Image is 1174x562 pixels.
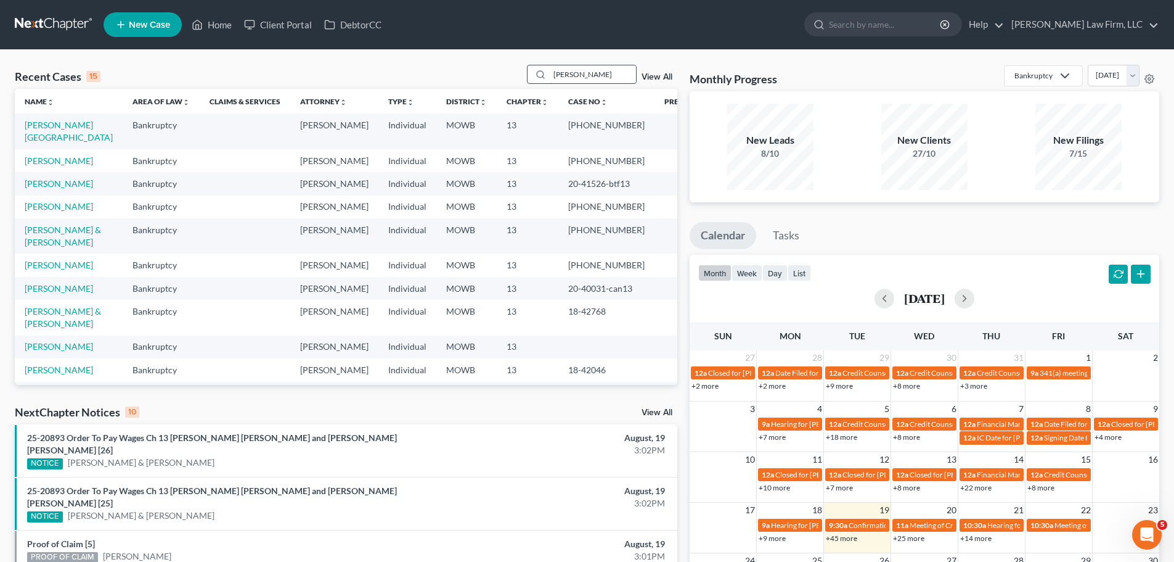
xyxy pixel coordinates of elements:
[123,196,200,218] td: Bankruptcy
[541,99,548,106] i: unfold_more
[910,368,1038,378] span: Credit Counseling for [PERSON_NAME]
[963,470,976,479] span: 12a
[123,277,200,300] td: Bankruptcy
[436,300,497,335] td: MOWB
[1013,503,1025,518] span: 21
[1030,433,1043,442] span: 12a
[690,72,777,86] h3: Monthly Progress
[896,470,908,479] span: 12a
[963,14,1004,36] a: Help
[1035,147,1122,160] div: 7/15
[950,402,958,416] span: 6
[123,149,200,172] td: Bankruptcy
[977,470,1120,479] span: Financial Management for [PERSON_NAME]
[378,358,436,381] td: Individual
[558,358,654,381] td: 18-42046
[826,534,857,543] a: +45 more
[479,99,487,106] i: unfold_more
[290,218,378,254] td: [PERSON_NAME]
[290,382,378,405] td: [PERSON_NAME]
[1027,483,1054,492] a: +8 more
[1044,433,1154,442] span: Signing Date for [PERSON_NAME]
[123,254,200,276] td: Bankruptcy
[568,97,608,106] a: Case Nounfold_more
[811,452,823,467] span: 11
[893,534,924,543] a: +25 more
[1147,452,1159,467] span: 16
[1157,520,1167,530] span: 5
[945,452,958,467] span: 13
[15,69,100,84] div: Recent Cases
[460,485,665,497] div: August, 19
[497,358,558,381] td: 13
[550,65,636,83] input: Search by name...
[436,218,497,254] td: MOWB
[1152,350,1159,365] span: 2
[497,196,558,218] td: 13
[904,292,945,305] h2: [DATE]
[129,20,170,30] span: New Case
[762,470,774,479] span: 12a
[558,218,654,254] td: [PHONE_NUMBER]
[826,432,857,442] a: +18 more
[883,402,891,416] span: 5
[123,382,200,405] td: Bankruptcy
[290,254,378,276] td: [PERSON_NAME]
[691,381,719,391] a: +2 more
[600,99,608,106] i: unfold_more
[960,483,992,492] a: +22 more
[945,503,958,518] span: 20
[185,14,238,36] a: Home
[960,534,992,543] a: +14 more
[1080,452,1092,467] span: 15
[775,470,868,479] span: Closed for [PERSON_NAME]
[829,521,847,530] span: 9:30a
[25,341,93,352] a: [PERSON_NAME]
[1132,520,1162,550] iframe: Intercom live chat
[727,133,813,147] div: New Leads
[497,382,558,405] td: 13
[762,521,770,530] span: 9a
[759,534,786,543] a: +9 more
[977,433,1071,442] span: IC Date for [PERSON_NAME]
[507,97,548,106] a: Chapterunfold_more
[388,97,414,106] a: Typeunfold_more
[896,521,908,530] span: 11a
[811,350,823,365] span: 28
[762,368,774,378] span: 12a
[436,277,497,300] td: MOWB
[1030,419,1043,429] span: 12a
[497,114,558,149] td: 13
[436,336,497,358] td: MOWB
[829,368,841,378] span: 12a
[25,97,54,106] a: Nameunfold_more
[881,147,968,160] div: 27/10
[25,365,93,375] a: [PERSON_NAME]
[1044,470,1172,479] span: Credit Counseling for [PERSON_NAME]
[497,172,558,195] td: 13
[1040,368,1159,378] span: 341(a) meeting for [PERSON_NAME]
[238,14,318,36] a: Client Portal
[695,368,707,378] span: 12a
[558,382,654,405] td: [PHONE_NUMBER]
[25,260,93,270] a: [PERSON_NAME]
[460,497,665,510] div: 3:02PM
[436,358,497,381] td: MOWB
[290,300,378,335] td: [PERSON_NAME]
[811,503,823,518] span: 18
[982,331,1000,341] span: Thu
[318,14,388,36] a: DebtorCC
[878,452,891,467] span: 12
[977,368,1105,378] span: Credit Counseling for [PERSON_NAME]
[27,539,95,549] a: Proof of Claim [5]
[436,196,497,218] td: MOWB
[125,407,139,418] div: 10
[436,172,497,195] td: MOWB
[290,358,378,381] td: [PERSON_NAME]
[775,368,1018,378] span: Date Filed for [GEOGRAPHIC_DATA][PERSON_NAME] & [PERSON_NAME]
[25,283,93,294] a: [PERSON_NAME]
[826,483,853,492] a: +7 more
[123,300,200,335] td: Bankruptcy
[732,265,762,281] button: week
[436,254,497,276] td: MOWB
